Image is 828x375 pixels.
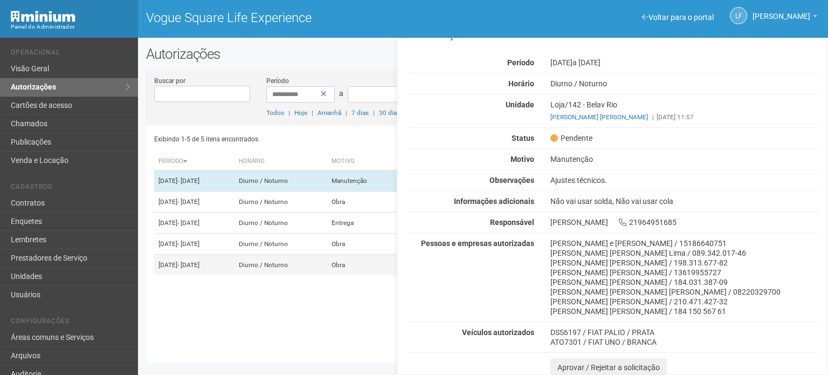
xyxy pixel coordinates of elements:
[550,306,819,316] div: [PERSON_NAME] [PERSON_NAME] / 184 150 567 61
[234,171,328,192] td: Diurno / Noturno
[327,171,398,192] td: Manutenção
[506,100,534,109] strong: Unidade
[154,234,234,255] td: [DATE]
[408,29,819,40] h3: Autorização Pendente
[550,337,819,347] div: ATO7301 / FIAT UNO / BRANCA
[234,234,328,255] td: Diurno / Noturno
[550,287,819,297] div: [PERSON_NAME] [PERSON_NAME] [PERSON_NAME] / 08220329700
[234,255,328,276] td: Diurno / Noturno
[294,109,307,117] a: Hoje
[542,175,827,185] div: Ajustes técnicos.
[234,153,328,171] th: Horário
[550,258,819,268] div: [PERSON_NAME] [PERSON_NAME] / 198.313.677-82
[490,218,534,227] strong: Responsável
[288,109,290,117] span: |
[550,328,819,337] div: DSS6197 / FIAT PALIO / PRATA
[510,155,534,163] strong: Motivo
[11,183,130,194] li: Cadastros
[373,109,375,117] span: |
[753,2,810,21] span: Letícia Florim
[550,238,819,248] div: [PERSON_NAME] e [PERSON_NAME] / 15186640751
[542,79,827,88] div: Diurno / Noturno
[234,192,328,213] td: Diurno / Noturno
[154,213,234,234] td: [DATE]
[550,113,648,121] a: [PERSON_NAME] [PERSON_NAME]
[542,154,827,164] div: Manutenção
[550,112,819,122] div: [DATE] 11:57
[11,49,130,60] li: Operacional
[550,268,819,277] div: [PERSON_NAME] [PERSON_NAME] / 13619955727
[542,217,827,227] div: [PERSON_NAME] 21964951685
[11,317,130,329] li: Configurações
[312,109,313,117] span: |
[572,58,601,67] span: a [DATE]
[154,153,234,171] th: Período
[318,109,341,117] a: Amanhã
[327,213,398,234] td: Entrega
[266,76,289,86] label: Período
[177,261,199,269] span: - [DATE]
[454,197,534,206] strong: Informações adicionais
[177,240,199,248] span: - [DATE]
[550,248,819,258] div: [PERSON_NAME] [PERSON_NAME] Lima / 089.342.017-46
[11,11,75,22] img: Minium
[154,171,234,192] td: [DATE]
[177,219,199,227] span: - [DATE]
[154,192,234,213] td: [DATE]
[550,133,592,143] span: Pendente
[753,13,817,22] a: [PERSON_NAME]
[652,113,654,121] span: |
[234,213,328,234] td: Diurno / Noturno
[327,192,398,213] td: Obra
[177,198,199,206] span: - [DATE]
[421,239,534,248] strong: Pessoas e empresas autorizadas
[512,134,534,142] strong: Status
[346,109,347,117] span: |
[489,176,534,185] strong: Observações
[266,109,284,117] a: Todos
[327,255,398,276] td: Obra
[542,196,827,206] div: Não vai usar solda, Não vai usar cola
[154,131,480,147] div: Exibindo 1-5 de 5 itens encontrados
[177,177,199,185] span: - [DATE]
[462,328,534,337] strong: Veículos autorizados
[730,7,747,24] a: LF
[507,58,534,67] strong: Período
[339,89,343,98] span: a
[154,255,234,276] td: [DATE]
[154,76,185,86] label: Buscar por
[379,109,400,117] a: 30 dias
[542,100,827,122] div: Loja/142 - Belav Rio
[327,234,398,255] td: Obra
[550,277,819,287] div: [PERSON_NAME] [PERSON_NAME] / 184.031.387-09
[327,153,398,171] th: Motivo
[146,46,820,62] h2: Autorizações
[146,11,475,25] h1: Vogue Square Life Experience
[542,58,827,67] div: [DATE]
[642,13,714,22] a: Voltar para o portal
[11,22,130,32] div: Painel do Administrador
[550,297,819,306] div: [PERSON_NAME] [PERSON_NAME] / 210.471.427-32
[351,109,369,117] a: 7 dias
[508,79,534,88] strong: Horário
